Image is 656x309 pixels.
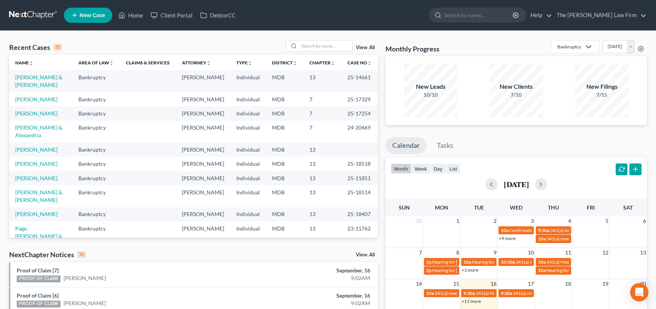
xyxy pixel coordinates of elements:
td: Bankruptcy [72,121,120,142]
td: Individual [230,106,266,120]
span: 9:30a [463,290,475,296]
div: 7/10 [490,91,543,99]
a: View All [356,45,375,50]
td: 13 [303,157,341,171]
span: Fri [587,204,595,211]
a: Tasks [430,137,460,154]
td: Individual [230,121,266,142]
a: View All [356,252,375,258]
td: Bankruptcy [72,185,120,207]
button: list [446,163,460,174]
td: Bankruptcy [72,207,120,221]
span: Wed [510,204,522,211]
td: Individual [230,142,266,157]
td: [PERSON_NAME] [176,121,230,142]
span: 14 [415,279,423,288]
span: Sat [623,204,633,211]
td: Bankruptcy [72,221,120,251]
a: +3 more [462,267,478,273]
div: New Leads [404,82,457,91]
td: 13 [303,221,341,251]
span: 2 [493,216,497,226]
span: 10a [538,267,546,273]
span: 4 [567,216,572,226]
span: Mon [435,204,448,211]
i: unfold_more [367,61,372,66]
span: 10a [426,290,434,296]
span: 9:30a [501,290,512,296]
td: 23-11762 [341,221,378,251]
div: 7/15 [575,91,629,99]
div: PROOF OF CLAIM [17,301,61,307]
td: Bankruptcy [72,157,120,171]
span: 341(a) meeting for [PERSON_NAME] [516,259,589,265]
a: Help [527,8,552,22]
td: [PERSON_NAME] [176,142,230,157]
span: 10a [501,227,508,233]
a: [PERSON_NAME] [15,175,57,181]
span: 19 [602,279,609,288]
span: 16 [490,279,497,288]
span: 13 [639,248,647,257]
td: MDB [266,92,303,106]
td: [PERSON_NAME] [176,221,230,251]
td: Bankruptcy [72,106,120,120]
td: Bankruptcy [72,142,120,157]
td: [PERSON_NAME] [176,157,230,171]
td: MDB [266,171,303,185]
td: [PERSON_NAME] [176,207,230,221]
a: Client Portal [147,8,196,22]
td: 13 [303,142,341,157]
a: [PERSON_NAME] & Alexandria [15,124,62,138]
td: 25-18514 [341,185,378,207]
span: 9:30a [538,227,549,233]
div: Open Intercom Messenger [630,283,648,301]
span: 10 [527,248,535,257]
div: NextChapter Notices [9,250,86,259]
a: Case Nounfold_more [347,60,372,66]
span: Sun [399,204,410,211]
td: Individual [230,171,266,185]
div: 15 [53,44,62,51]
span: 6 [642,216,647,226]
a: Chapterunfold_more [309,60,335,66]
span: 7 [418,248,423,257]
span: 10:30a [501,259,515,265]
td: 13 [303,171,341,185]
td: 25-17254 [341,106,378,120]
span: 8 [455,248,460,257]
span: 15 [452,279,460,288]
td: Individual [230,207,266,221]
div: New Clients [490,82,543,91]
i: unfold_more [293,61,297,66]
td: Bankruptcy [72,92,120,106]
td: 25-17329 [341,92,378,106]
td: 7 [303,106,341,120]
div: September, 16 [258,267,370,274]
span: 17 [527,279,535,288]
span: Thu [548,204,559,211]
td: 24-20469 [341,121,378,142]
span: 9 [493,248,497,257]
a: [PERSON_NAME] [15,110,57,117]
a: Typeunfold_more [236,60,252,66]
td: [PERSON_NAME] [176,70,230,92]
a: Home [115,8,147,22]
td: MDB [266,121,303,142]
td: Individual [230,221,266,251]
th: Claims & Services [120,55,176,70]
button: month [391,163,411,174]
div: PROOF OF CLAIM [17,275,61,282]
td: MDB [266,106,303,120]
a: [PERSON_NAME] & [PERSON_NAME] [15,189,62,203]
span: 11 [564,248,572,257]
button: week [411,163,430,174]
span: 3 [530,216,535,226]
a: Proof of Claim [6] [17,292,59,299]
span: 2p [426,267,431,273]
input: Search by name... [444,8,514,22]
td: 13 [303,207,341,221]
i: unfold_more [206,61,211,66]
span: 10a [463,259,471,265]
td: Individual [230,157,266,171]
